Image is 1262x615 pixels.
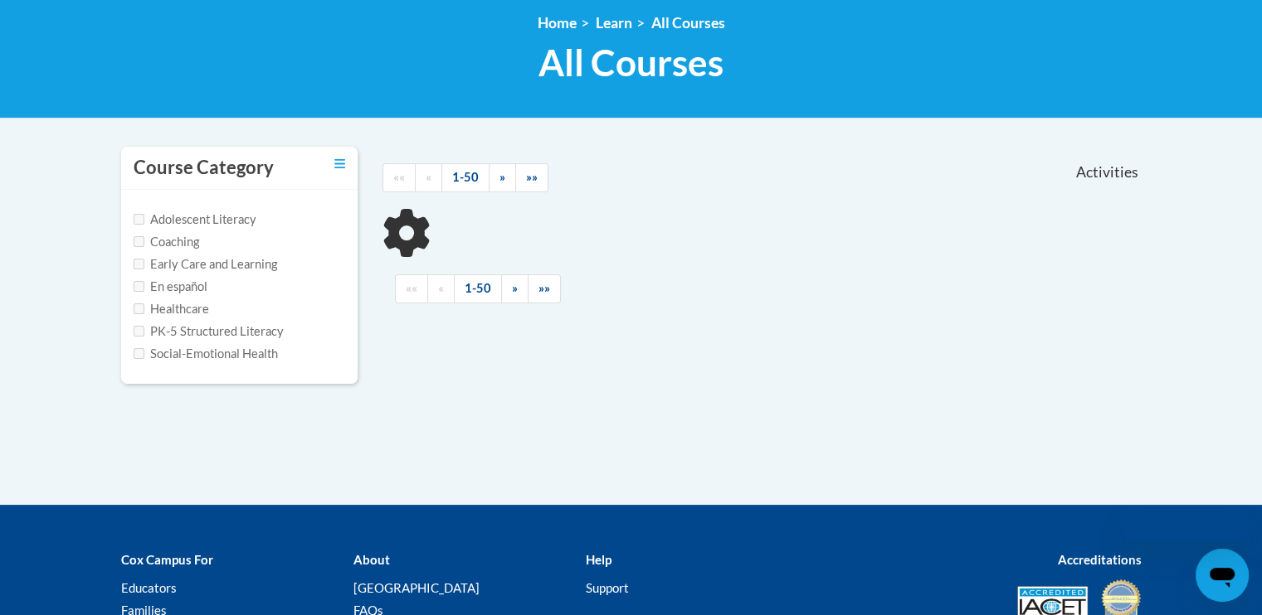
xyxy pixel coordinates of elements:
[499,170,505,184] span: »
[395,274,428,303] a: Begining
[427,274,455,303] a: Previous
[585,580,628,595] a: Support
[528,274,561,303] a: End
[353,552,389,567] b: About
[538,14,577,31] a: Home
[1058,552,1142,567] b: Accreditations
[382,163,416,192] a: Begining
[406,281,417,295] span: ««
[134,322,284,341] label: PK-5 Structured Literacy
[353,580,479,595] a: [GEOGRAPHIC_DATA]
[134,259,144,269] input: Checkbox for Options
[134,326,144,337] input: Checkbox for Options
[515,163,548,192] a: End
[489,163,516,192] a: Next
[1196,549,1249,602] iframe: Button to launch messaging window
[393,170,405,184] span: ««
[415,163,442,192] a: Previous
[426,170,431,184] span: «
[596,14,632,31] a: Learn
[526,170,538,184] span: »»
[538,41,724,85] span: All Courses
[334,155,345,173] a: Toggle collapse
[134,155,274,181] h3: Course Category
[134,255,277,274] label: Early Care and Learning
[1076,163,1138,182] span: Activities
[121,552,213,567] b: Cox Campus For
[454,274,502,303] a: 1-50
[438,281,444,295] span: «
[134,281,144,292] input: Checkbox for Options
[501,274,529,303] a: Next
[585,552,611,567] b: Help
[441,163,490,192] a: 1-50
[134,211,256,229] label: Adolescent Literacy
[134,278,207,296] label: En español
[651,14,725,31] a: All Courses
[134,303,144,314] input: Checkbox for Options
[1119,506,1249,542] iframe: Message from company
[134,345,278,363] label: Social-Emotional Health
[134,300,209,318] label: Healthcare
[134,236,144,247] input: Checkbox for Options
[134,214,144,225] input: Checkbox for Options
[134,233,199,251] label: Coaching
[512,281,518,295] span: »
[121,580,177,595] a: Educators
[134,348,144,359] input: Checkbox for Options
[538,281,550,295] span: »»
